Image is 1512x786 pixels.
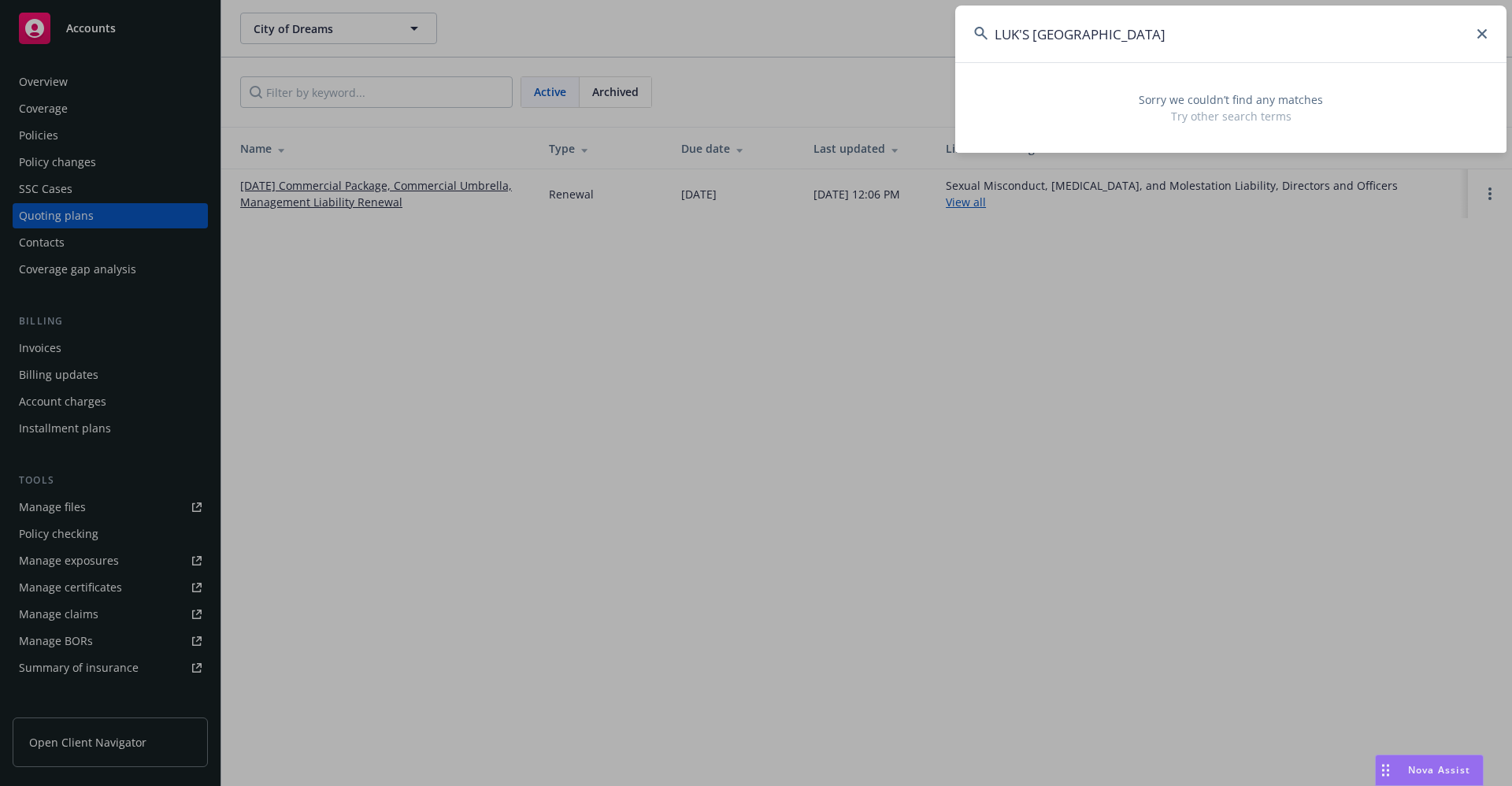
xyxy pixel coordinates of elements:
button: Nova Assist [1375,754,1484,786]
div: Drag to move [1376,755,1395,785]
span: Try other search terms [974,108,1488,124]
span: Sorry we couldn’t find any matches [974,91,1488,108]
input: Search... [955,6,1506,62]
span: Nova Assist [1408,763,1470,777]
